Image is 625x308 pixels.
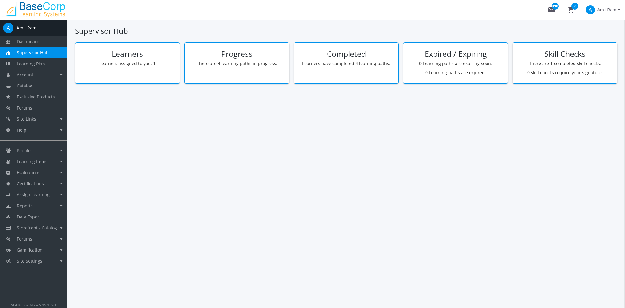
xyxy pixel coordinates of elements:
[17,72,33,78] span: Account
[17,61,45,67] span: Learning Plan
[17,127,26,133] span: Help
[11,302,57,307] small: SkillBuilder® - v.5.25.259.1
[17,225,57,231] span: Storefront / Catalog
[17,105,32,111] span: Forums
[17,247,43,253] span: Gamification
[299,50,394,58] h2: Completed
[597,4,616,15] span: Amit Ram
[408,50,503,58] h2: Expired / Expiring
[189,50,284,58] h2: Progress
[75,26,617,36] h1: Supervisor Hub
[408,60,503,67] p: 0 Learning paths are expiring soon.
[17,94,55,100] span: Exclusive Products
[17,83,32,89] span: Catalog
[299,60,394,67] p: Learners have completed 4 learning paths.
[17,50,49,56] span: Supervisor Hub
[80,50,175,58] h2: Learners
[17,170,40,175] span: Evaluations
[17,159,47,164] span: Learning Items
[567,6,575,13] mat-icon: shopping_cart
[17,181,44,187] span: Certifications
[80,60,175,67] p: Learners assigned to you: 1
[3,23,13,33] span: A
[17,116,36,122] span: Site Links
[408,70,503,76] p: 0 Learning paths are expired.
[17,236,32,242] span: Forums
[517,60,612,67] p: There are 1 completed skill checks.
[17,214,41,220] span: Data Export
[17,148,31,153] span: People
[586,5,595,14] span: A
[17,258,42,264] span: Site Settings
[17,203,33,209] span: Reports
[17,192,50,198] span: Assign Learning
[17,25,36,31] div: Amit Ram
[17,39,40,44] span: Dashboard
[548,6,555,13] mat-icon: mail
[517,50,612,58] h2: Skill Checks
[189,60,284,67] p: There are 4 learning paths in progress.
[517,70,612,76] p: 0 skill checks require your signature.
